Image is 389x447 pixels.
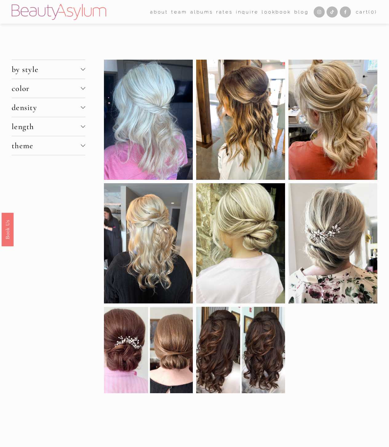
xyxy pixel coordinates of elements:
[12,117,85,136] button: length
[216,7,232,17] a: Rates
[294,7,308,17] a: Blog
[2,213,14,246] a: Book Us
[356,8,377,16] a: 0 items in cart
[150,8,168,16] span: about
[12,60,85,79] button: by style
[12,79,85,98] button: color
[171,8,187,16] span: team
[314,6,325,18] a: Instagram
[327,6,338,18] a: TikTok
[12,136,85,155] button: theme
[262,7,291,17] a: Lookbook
[12,98,85,117] button: density
[12,4,106,20] img: Beauty Asylum | Bridal Hair &amp; Makeup Charlotte &amp; Atlanta
[12,122,81,131] span: length
[190,7,213,17] a: albums
[150,7,168,17] a: folder dropdown
[12,84,81,93] span: color
[12,65,81,74] span: by style
[236,7,259,17] a: Inquire
[340,6,351,18] a: Facebook
[171,7,187,17] a: folder dropdown
[368,9,377,15] span: ( )
[371,9,375,15] span: 0
[12,103,81,112] span: density
[12,141,81,150] span: theme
